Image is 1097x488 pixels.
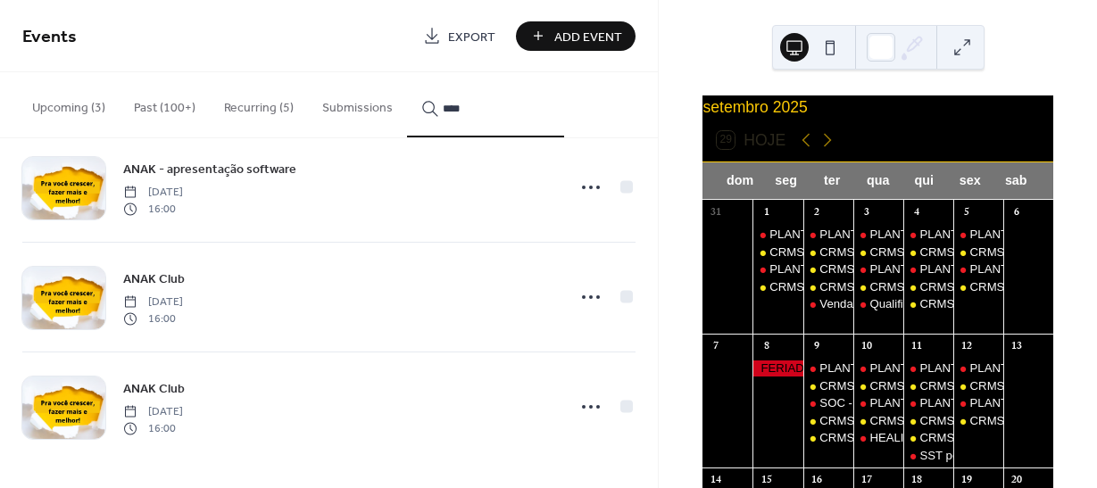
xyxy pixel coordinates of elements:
[903,296,953,312] div: CRMSST - PLANTÃO CRM
[903,244,953,261] div: CRMSST - PLANTÃO CRM
[702,95,1053,119] div: setembro 2025
[920,227,1018,243] div: PLANTÃO suporte
[853,244,903,261] div: CRMSST - PLANTÃO CRM
[947,162,993,199] div: sex
[759,339,774,354] div: 8
[903,448,953,464] div: SST por Assinaturas - Sergio Miranda
[769,227,867,243] div: PLANTÃO suporte
[953,395,1003,411] div: PLANTÃO suporte
[752,360,802,376] div: FERIADO
[18,72,120,136] button: Upcoming (3)
[920,244,1065,261] div: CRMSST - PLANTÃO CRM
[308,72,407,136] button: Submissions
[803,360,853,376] div: PLANTÃO suporte
[759,205,774,220] div: 1
[1009,473,1024,488] div: 20
[920,261,1018,277] div: PLANTÃO suporte
[709,339,724,354] div: 7
[803,279,853,295] div: CRMSST - PLANTÃO CRM
[869,261,967,277] div: PLANTÃO suporte
[953,360,1003,376] div: PLANTÃO suporte
[763,162,810,199] div: seg
[803,413,853,429] div: CRMSST - Implantação
[853,413,903,429] div: CRMSST - PLANTÃO CRM
[819,279,964,295] div: CRMSST - PLANTÃO CRM
[819,227,917,243] div: PLANTÃO suporte
[909,339,924,354] div: 11
[869,413,1014,429] div: CRMSST - PLANTÃO CRM
[869,227,967,243] div: PLANTÃO suporte
[809,205,824,220] div: 2
[903,413,953,429] div: CRMSST -MOTIVOS DE NEGOCIO PERDIDO/FONTES DE LEADS
[803,378,853,394] div: CRMSST - PLANTÃO CRM
[752,227,802,243] div: PLANTÃO suporte
[803,244,853,261] div: CRMSST - PLANTÃO CRM
[709,473,724,488] div: 14
[819,360,917,376] div: PLANTÃO suporte
[903,378,953,394] div: CRMSST - PLANTÃO CRM
[554,28,622,46] span: Add Event
[953,261,1003,277] div: PLANTÃO suporte
[903,279,953,295] div: CRMSST - Entendendo o Funil de Vendas
[853,227,903,243] div: PLANTÃO suporte
[853,261,903,277] div: PLANTÃO suporte
[123,270,185,289] span: ANAK Club
[210,72,308,136] button: Recurring (5)
[123,404,183,420] span: [DATE]
[953,279,1003,295] div: CRMSST - PLANTÃO CRM
[920,360,1018,376] div: PLANTÃO suporte
[970,227,1068,243] div: PLANTÃO suporte
[853,296,903,312] div: Qualificação das empresas em SST - dr Ricardo Pacheco
[819,430,964,446] div: CRMSST - PLANTÃO CRM
[22,20,77,54] span: Events
[516,21,636,51] button: Add Event
[920,296,1065,312] div: CRMSST - PLANTÃO CRM
[819,378,964,394] div: CRMSST - PLANTÃO CRM
[869,360,967,376] div: PLANTÃO suporte
[903,395,953,411] div: PLANTÃO suporte
[970,395,1068,411] div: PLANTÃO suporte
[869,395,967,411] div: PLANTÃO suporte
[819,261,1016,277] div: CRMSST - Como fazer uma proposta
[752,261,802,277] div: PLANTÃO suporte
[953,244,1003,261] div: CRMSST - PLANTÃO CRM
[819,244,964,261] div: CRMSST - PLANTÃO CRM
[809,473,824,488] div: 16
[903,360,953,376] div: PLANTÃO suporte
[959,205,974,220] div: 5
[803,227,853,243] div: PLANTÃO suporte
[123,185,183,201] span: [DATE]
[953,227,1003,243] div: PLANTÃO suporte
[123,201,183,217] span: 16:00
[819,413,943,429] div: CRMSST - Implantação
[120,72,210,136] button: Past (100+)
[859,339,874,354] div: 10
[909,473,924,488] div: 18
[853,430,903,446] div: HEALI - Tecnologia para avaliação dos Riscos Psicossociais
[853,378,903,394] div: CRMSST - PLANTÃO CRM
[123,294,183,310] span: [DATE]
[123,161,296,179] span: ANAK - apresentação software
[759,473,774,488] div: 15
[855,162,902,199] div: qua
[410,21,509,51] a: Export
[123,310,183,327] span: 16:00
[709,205,724,220] div: 31
[1009,205,1024,220] div: 6
[123,159,296,179] a: ANAK - apresentação software
[853,395,903,411] div: PLANTÃO suporte
[859,473,874,488] div: 17
[752,244,802,261] div: CRMSST - PLANTÃO CRM
[769,279,914,295] div: CRMSST - PLANTÃO CRM
[970,261,1068,277] div: PLANTÃO suporte
[901,162,947,199] div: qui
[123,269,185,289] a: ANAK Club
[959,473,974,488] div: 19
[993,162,1039,199] div: sab
[859,205,874,220] div: 3
[959,339,974,354] div: 12
[1009,339,1024,354] div: 13
[869,279,1014,295] div: CRMSST - PLANTÃO CRM
[803,296,853,312] div: Vendas - Sergio Miranda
